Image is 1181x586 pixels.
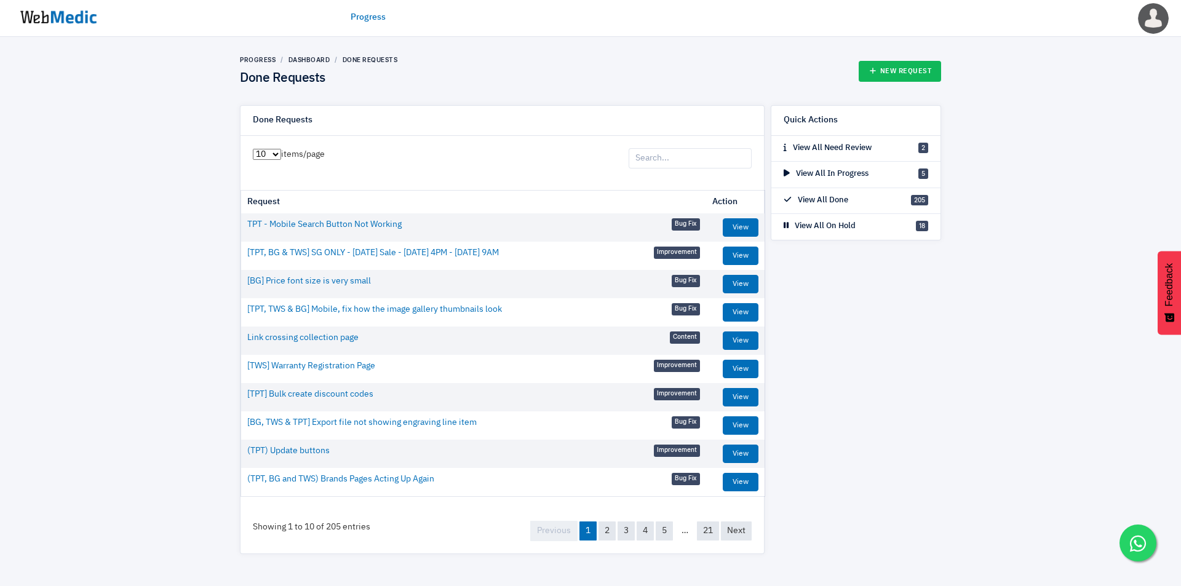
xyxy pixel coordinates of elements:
[247,445,330,457] a: (TPT) Update buttons
[670,331,700,344] span: Content
[247,247,499,259] a: [TPT, BG & TWS] SG ONLY - [DATE] Sale - [DATE] 4PM - [DATE] 9AM
[598,521,616,540] a: 2
[723,331,758,350] a: View
[253,149,281,160] select: items/page
[351,11,386,24] a: Progress
[241,191,706,213] th: Request
[784,220,856,232] p: View All On Hold
[672,416,700,429] span: Bug Fix
[673,526,697,535] span: …
[656,521,673,540] a: 5
[654,360,700,372] span: Improvement
[343,56,398,63] a: Done Requests
[288,56,330,63] a: Dashboard
[241,509,383,546] div: Showing 1 to 10 of 205 entries
[723,360,758,378] a: View
[916,221,928,231] span: 18
[723,388,758,406] a: View
[629,148,752,169] input: Search...
[672,303,700,315] span: Bug Fix
[672,473,700,485] span: Bug Fix
[637,521,654,540] a: 4
[247,388,373,401] a: [TPT] Bulk create discount codes
[654,247,700,259] span: Improvement
[723,303,758,322] a: View
[672,218,700,231] span: Bug Fix
[706,191,765,213] th: Action
[240,56,276,63] a: Progress
[784,142,872,154] p: View All Need Review
[784,115,838,126] h6: Quick Actions
[247,303,502,316] a: [TPT, TWS & BG] Mobile, fix how the image gallery thumbnails look
[253,148,325,161] label: items/page
[859,61,942,82] a: New Request
[723,445,758,463] a: View
[530,521,578,541] a: Previous
[1164,263,1175,306] span: Feedback
[911,195,928,205] span: 205
[784,194,848,207] p: View All Done
[721,521,752,540] a: Next
[918,168,928,179] span: 5
[723,247,758,265] a: View
[247,473,434,486] a: (TPT, BG and TWS) Brands Pages Acting Up Again
[240,55,397,65] nav: breadcrumb
[579,521,597,540] a: 1
[723,416,758,435] a: View
[697,521,719,540] a: 21
[247,360,375,373] a: [TWS] Warranty Registration Page
[654,388,700,400] span: Improvement
[654,445,700,457] span: Improvement
[618,521,635,540] a: 3
[1158,251,1181,335] button: Feedback - Show survey
[247,218,402,231] a: TPT - Mobile Search Button Not Working
[247,275,371,288] a: [BG] Price font size is very small
[240,71,397,87] h4: Done Requests
[247,416,477,429] a: [BG, TWS & TPT] Export file not showing engraving line item
[723,473,758,491] a: View
[723,218,758,237] a: View
[723,275,758,293] a: View
[918,143,928,153] span: 2
[784,168,869,180] p: View All In Progress
[247,331,359,344] a: Link crossing collection page
[253,115,312,126] h6: Done Requests
[672,275,700,287] span: Bug Fix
